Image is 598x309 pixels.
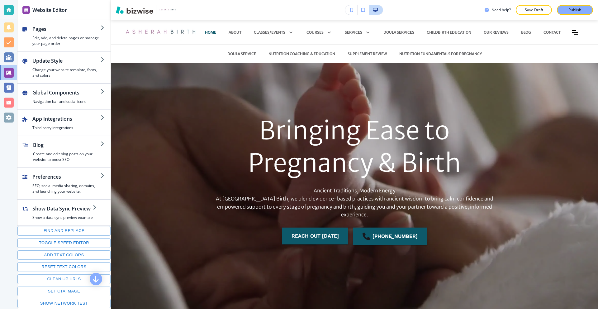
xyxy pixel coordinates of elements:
button: PagesEdit, add, and delete pages or manage your page order [17,20,111,51]
h2: Website Editor [32,6,67,14]
h2: Update Style [32,57,101,65]
button: Reset text colors [17,262,111,272]
h4: Third party integrations [32,125,101,131]
p: SERVICES [345,30,362,35]
img: Your Logo [159,8,176,12]
p: COURSES [306,30,324,35]
button: Clean up URLs [17,274,111,284]
button: PreferencesSEO, social media sharing, domains, and launching your website. [17,168,111,199]
h2: App Integrations [32,115,101,123]
h4: Navigation bar and social icons [32,99,101,104]
p: About [229,30,241,35]
h4: Show a data sync preview example [32,215,93,220]
p: Publish [568,7,581,13]
h2: Global Components [32,89,101,96]
button: REACH OUT [DATE] [282,228,348,244]
h4: SEO, social media sharing, domains, and launching your website. [32,183,101,194]
button: Global ComponentsNavigation bar and social icons [17,84,111,109]
h1: Bringing Ease to Pregnancy & Birth [205,114,504,179]
p: CONTACT [543,30,561,35]
button: BlogCreate and edit blog posts on your website to boost SEO [17,136,111,167]
p: BLOG [521,30,531,35]
button: Toggle speed editor [17,238,111,248]
h4: Create and edit blog posts on your website to boost SEO [33,151,101,162]
button: Find and replace [17,226,111,236]
h2: Pages [32,25,101,33]
h4: Edit, add, and delete pages or manage your page order [32,35,101,46]
button: Show network test [17,299,111,308]
p: CHILDBIRTH EDUCATION [427,30,471,35]
h2: Preferences [32,173,101,181]
h2: Show Data Sync Preview [32,205,93,212]
button: Update StyleChange your website template, fonts, and colors [17,52,111,83]
button: Add text colors [17,250,111,260]
p: DOULA SERVICES [383,30,414,35]
p: CLASSES/EVENTS [254,30,285,35]
img: editor icon [22,6,30,14]
button: Show Data Sync PreviewShow a data sync preview example [17,200,103,225]
h2: Blog [33,141,101,149]
h4: Change your website template, fonts, and colors [32,67,101,78]
p: Save Draft [524,7,544,13]
button: Toggle hamburger navigation menu [572,30,578,35]
p: OUR REVIEWS [484,30,509,35]
button: Set CTA image [17,287,111,296]
img: Asherah Birth [123,23,196,42]
p: Ancient Traditions, Modern Energy [205,187,504,219]
button: Save Draft [516,5,552,15]
h3: Need help? [491,7,511,13]
p: HOME [205,30,216,35]
img: Bizwise Logo [116,6,153,14]
a: [PHONE_NUMBER] [353,228,427,245]
p: At [GEOGRAPHIC_DATA] Birth, we blend evidence-based practices with ancient wisdom to bring calm c... [205,195,504,219]
button: Publish [557,5,593,15]
button: App IntegrationsThird party integrations [17,110,111,136]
